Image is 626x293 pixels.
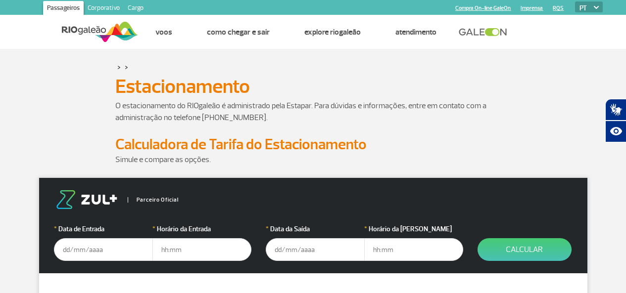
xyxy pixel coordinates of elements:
a: Como chegar e sair [207,27,270,37]
a: Corporativo [84,1,124,17]
a: Voos [155,27,172,37]
input: dd/mm/aaaa [266,238,365,261]
h1: Estacionamento [115,78,511,95]
button: Abrir tradutor de língua de sinais. [605,99,626,121]
a: Passageiros [43,1,84,17]
input: dd/mm/aaaa [54,238,153,261]
button: Abrir recursos assistivos. [605,121,626,142]
input: hh:mm [364,238,463,261]
p: Simule e compare as opções. [115,154,511,166]
div: Plugin de acessibilidade da Hand Talk. [605,99,626,142]
p: O estacionamento do RIOgaleão é administrado pela Estapar. Para dúvidas e informações, entre em c... [115,100,511,124]
a: Imprensa [521,5,543,11]
label: Horário da [PERSON_NAME] [364,224,463,234]
a: RQS [553,5,564,11]
img: logo-zul.png [54,190,119,209]
a: Compra On-line GaleOn [455,5,511,11]
label: Data de Entrada [54,224,153,234]
button: Calcular [478,238,572,261]
a: > [125,61,128,73]
label: Data da Saída [266,224,365,234]
label: Horário da Entrada [152,224,251,234]
span: Parceiro Oficial [128,197,179,203]
a: Cargo [124,1,147,17]
a: Atendimento [395,27,436,37]
input: hh:mm [152,238,251,261]
a: > [117,61,121,73]
h2: Calculadora de Tarifa do Estacionamento [115,135,511,154]
a: Explore RIOgaleão [304,27,361,37]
